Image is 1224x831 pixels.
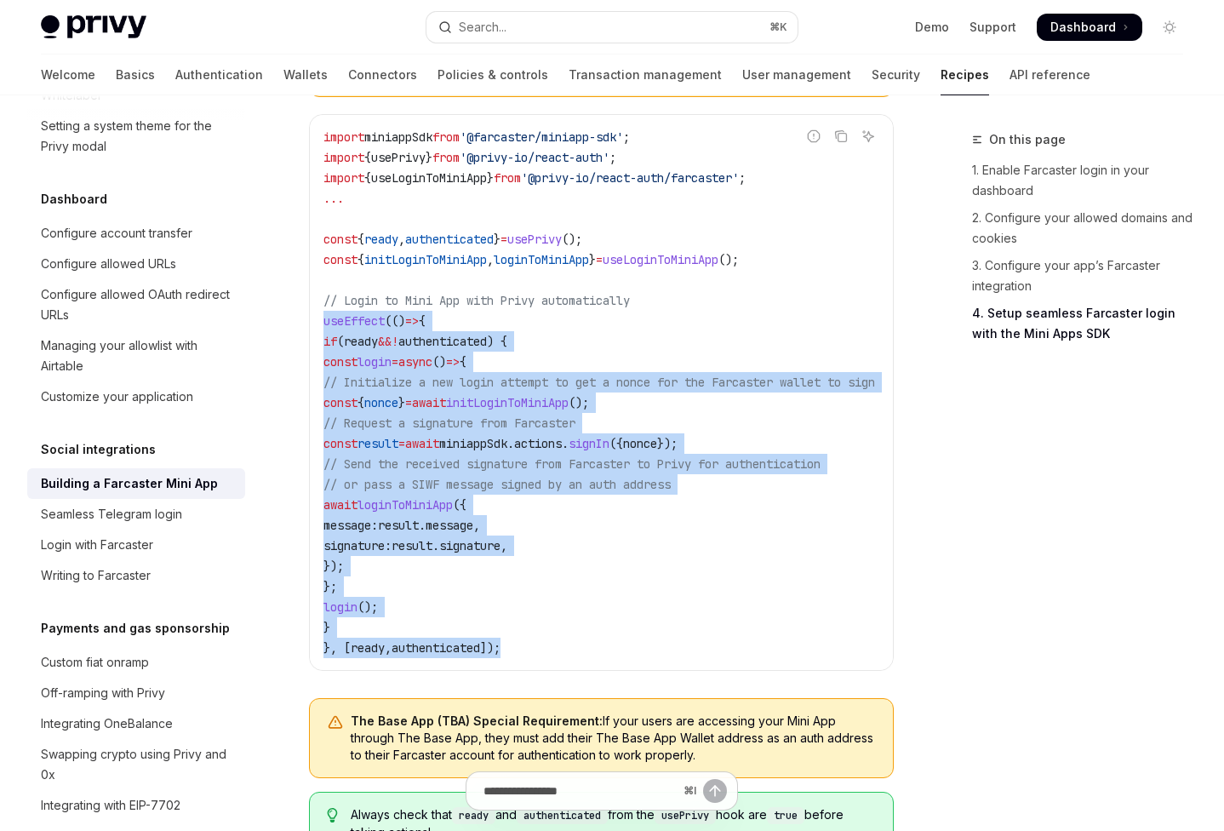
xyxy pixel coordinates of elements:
span: . [507,436,514,451]
span: result [357,436,398,451]
a: Security [872,54,920,95]
span: await [405,436,439,451]
div: Building a Farcaster Mini App [41,473,218,494]
span: signature: [323,538,392,553]
div: Seamless Telegram login [41,504,182,524]
span: On this page [989,129,1066,150]
span: authenticated [392,640,480,656]
span: // or pass a SIWF message signed by an auth address [323,477,671,492]
a: 1. Enable Farcaster login in your dashboard [972,157,1197,204]
span: const [323,354,357,370]
strong: The Base App (TBA) Special Requirement: [351,714,603,728]
button: Send message [703,779,727,803]
a: Swapping crypto using Privy and 0x [27,739,245,790]
div: Configure allowed URLs [41,254,176,274]
button: Toggle dark mode [1156,14,1183,41]
span: usePrivy [507,232,562,247]
span: () [432,354,446,370]
span: ; [739,170,746,186]
a: Seamless Telegram login [27,499,245,530]
div: Setting a system theme for the Privy modal [41,116,235,157]
span: , [398,232,405,247]
a: Writing to Farcaster [27,560,245,591]
span: ; [623,129,630,145]
a: Policies & controls [438,54,548,95]
span: } [589,252,596,267]
span: (); [569,395,589,410]
span: '@privy-io/react-auth' [460,150,609,165]
span: } [323,620,330,635]
div: Customize your application [41,387,193,407]
a: Custom fiat onramp [27,647,245,678]
a: Configure allowed URLs [27,249,245,279]
div: Integrating with EIP-7702 [41,795,180,816]
span: ( [337,334,344,349]
span: actions [514,436,562,451]
span: ) { [487,334,507,349]
span: (); [718,252,739,267]
span: ! [392,334,398,349]
button: Ask AI [857,125,879,147]
a: 4. Setup seamless Farcaster login with the Mini Apps SDK [972,300,1197,347]
span: If your users are accessing your Mini App through The Base App, they must add their The Base App ... [351,713,876,764]
div: Custom fiat onramp [41,652,149,673]
a: API reference [1010,54,1090,95]
span: }); [657,436,678,451]
span: Dashboard [1050,19,1116,36]
span: result [378,518,419,533]
span: ready [344,334,378,349]
span: loginToMiniApp [494,252,589,267]
span: // Send the received signature from Farcaster to Privy for authentication [323,456,821,472]
div: Configure account transfer [41,223,192,244]
span: . [432,538,439,553]
h5: Dashboard [41,189,107,209]
span: const [323,436,357,451]
span: miniappSdk [439,436,507,451]
a: Basics [116,54,155,95]
span: authenticated [405,232,494,247]
a: Managing your allowlist with Airtable [27,330,245,381]
span: , [473,518,480,533]
span: import [323,170,364,186]
span: (); [357,599,378,615]
span: { [364,150,371,165]
span: const [323,252,357,267]
a: 3. Configure your app’s Farcaster integration [972,252,1197,300]
span: usePrivy [371,150,426,165]
div: Search... [459,17,506,37]
input: Ask a question... [483,772,677,810]
span: { [460,354,466,370]
h5: Social integrations [41,439,156,460]
span: }, [ [323,640,351,656]
span: { [357,395,364,410]
span: signIn [569,436,609,451]
span: . [419,518,426,533]
button: Report incorrect code [803,125,825,147]
span: initLoginToMiniApp [364,252,487,267]
span: result [392,538,432,553]
span: { [364,170,371,186]
span: await [323,497,357,513]
span: { [357,232,364,247]
span: ... [323,191,344,206]
span: // Login to Mini App with Privy automatically [323,293,630,308]
span: }); [323,559,344,574]
span: ({ [453,497,466,513]
span: => [405,313,419,329]
span: } [398,395,405,410]
span: // Request a signature from Farcaster [323,415,575,431]
span: && [378,334,392,349]
a: Wallets [283,54,328,95]
span: ; [609,150,616,165]
h5: Payments and gas sponsorship [41,618,230,639]
span: from [432,150,460,165]
a: Transaction management [569,54,722,95]
a: Customize your application [27,381,245,412]
span: { [419,313,426,329]
img: light logo [41,15,146,39]
span: , [487,252,494,267]
a: Off-ramping with Privy [27,678,245,708]
span: }; [323,579,337,594]
span: useLoginToMiniApp [371,170,487,186]
span: , [385,640,392,656]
